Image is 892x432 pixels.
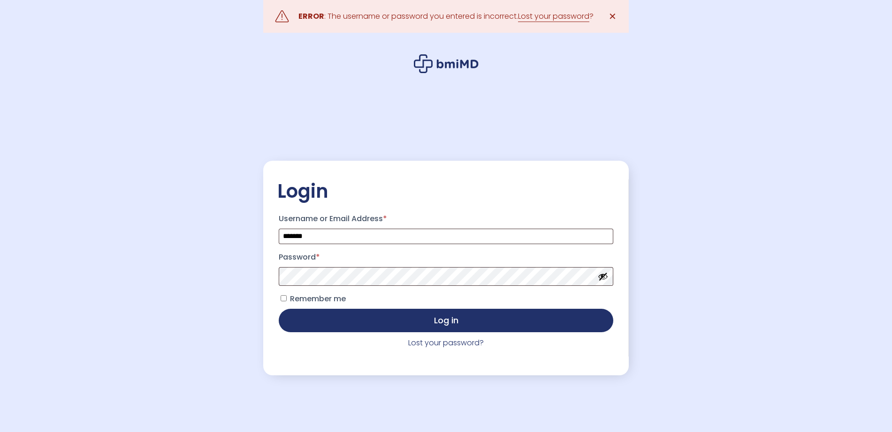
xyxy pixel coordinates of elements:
[277,179,615,203] h2: Login
[281,295,287,301] input: Remember me
[603,7,622,26] a: ✕
[598,271,608,282] button: Show password
[279,250,613,265] label: Password
[298,10,594,23] div: : The username or password you entered is incorrect. ?
[279,211,613,226] label: Username or Email Address
[609,10,617,23] span: ✕
[298,11,324,22] strong: ERROR
[279,309,613,332] button: Log in
[408,337,484,348] a: Lost your password?
[290,293,346,304] span: Remember me
[518,11,589,22] a: Lost your password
